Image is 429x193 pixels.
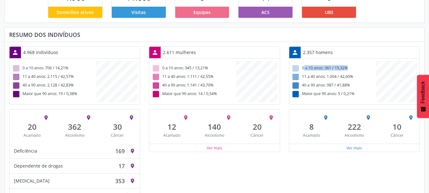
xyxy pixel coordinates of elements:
i: person [292,49,298,56]
div: 11 a 40 anos: 1.004 / 42,60% [292,73,376,81]
i: person [151,49,158,56]
div: 140 [198,122,231,131]
div: 30 [100,122,134,131]
i: place [323,115,329,121]
button: Ver mais [206,145,223,151]
div: Maior que 90 anos: 5 / 0,21% [292,90,376,99]
i: place [130,163,135,169]
div: 20 [240,122,274,131]
span: Equipes [193,9,211,16]
button: Ver mais [346,145,362,151]
div: Dependente de drogas [14,162,63,169]
i: place [408,115,414,121]
div: 20 [15,122,49,131]
i: place [43,115,49,121]
span: Visitas [131,9,146,16]
div: Deficiência [14,148,37,155]
button: Feedback - Mostrar pesquisa [417,75,429,118]
i: place [268,115,274,121]
span: UBS [325,9,333,16]
div: 12 [155,122,189,131]
div: 8 [295,122,328,131]
div: 40 a 90 anos: 1.141 / 43,70% [151,81,236,90]
div: Maior que 90 anos: 19 / 0,38% [12,90,96,99]
i: place [86,115,91,121]
div: Câncer [100,133,134,138]
i: person [12,49,19,56]
i: place [226,115,231,121]
div: Acamado [15,133,49,138]
div: 11 a 40 anos: 2.115 / 42,57% [12,73,96,81]
div: 2.357 homens [301,47,335,58]
i: place [130,178,135,184]
div: 11 a 40 anos: 1.111 / 42,55% [151,73,236,81]
div: 362 [58,122,91,131]
div: Maior que 90 anos: 14 / 0,54% [151,90,236,99]
div: 4.968 indivíduos [21,47,60,58]
i: place [365,115,371,121]
i: place [129,115,134,121]
div: 0 a 10 anos: 361 / 15,32% [292,64,376,73]
div: 10 [380,122,414,131]
div: 17 [118,162,125,169]
i: place [183,115,189,121]
div: Alcoolismo [198,133,231,138]
span: Feedback [420,81,426,103]
div: 0 a 10 anos: 345 / 13,21% [151,64,236,73]
div: 2.611 mulheres [161,47,198,58]
div: Câncer [240,133,274,138]
div: [MEDICAL_DATA] [14,177,50,184]
div: Alcoolismo [338,133,371,138]
div: 40 a 90 anos: 987 / 41,88% [292,81,376,90]
div: Câncer [380,133,414,138]
div: 0 a 10 anos: 706 / 14,21% [12,64,96,73]
div: 222 [338,122,371,131]
div: Alcoolismo [58,133,91,138]
div: 353 [115,177,125,184]
div: Resumo dos indivíduos [9,31,420,38]
div: Acamado [295,133,328,138]
span: ACS [261,9,270,16]
span: Domicílios ativos [57,9,94,16]
div: 169 [115,148,125,155]
div: Acamado [155,133,189,138]
i: place [130,148,135,154]
div: 40 a 90 anos: 2.128 / 42,83% [12,81,96,90]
